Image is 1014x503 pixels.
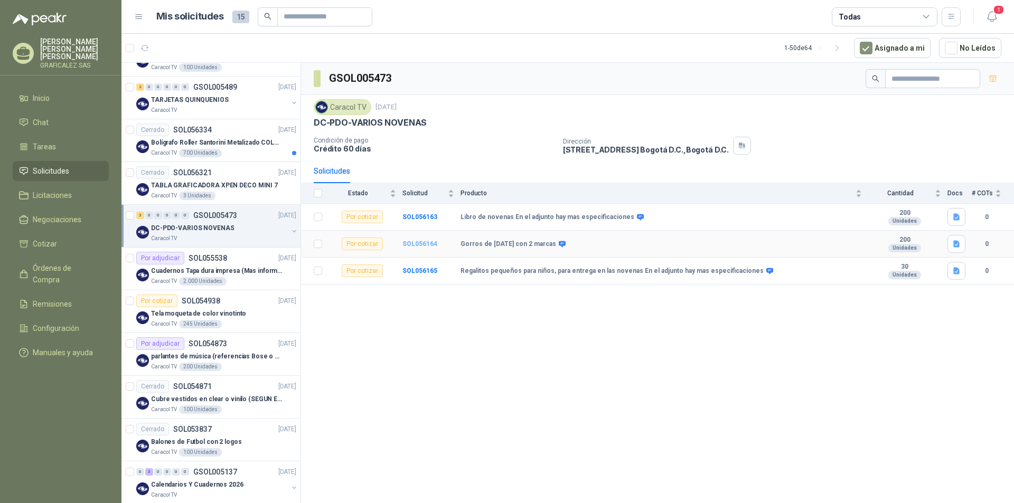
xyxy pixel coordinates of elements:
p: GSOL005137 [193,468,237,476]
img: Company Logo [136,140,149,153]
p: SOL054873 [189,340,227,347]
span: Solicitudes [33,165,69,177]
p: SOL054938 [182,297,220,305]
div: Cerrado [136,423,169,435]
div: Unidades [888,217,921,225]
p: Tela moqueta de color vinotinto [151,309,246,319]
p: Caracol TV [151,363,177,371]
button: 1 [982,7,1001,26]
th: Docs [947,183,972,204]
div: 0 [163,212,171,219]
a: Por adjudicarSOL055538[DATE] Company LogoCuadernos Tapa dura impresa (Mas informacion en el adjun... [121,248,301,290]
div: 100 Unidades [179,448,222,457]
p: Caracol TV [151,448,177,457]
p: TARJETAS QUINQUENIOS [151,95,229,105]
div: 0 [154,212,162,219]
p: Dirección [563,138,729,145]
div: 0 [172,468,180,476]
p: GSOL005489 [193,83,237,91]
div: Por cotizar [136,295,177,307]
a: Chat [13,112,109,132]
div: 0 [181,83,189,91]
p: Caracol TV [151,320,177,328]
p: [DATE] [278,382,296,392]
div: 0 [136,468,144,476]
b: Regalitos pequeños para niños, para entrega en las novenas En el adjunto hay mas especificaciones [461,267,764,276]
a: 2 0 0 0 0 0 GSOL005489[DATE] Company LogoTARJETAS QUINQUENIOSCaracol TV [136,81,298,115]
div: Cerrado [136,124,169,136]
div: Por cotizar [342,211,383,223]
a: CerradoSOL054871[DATE] Company LogoCubre vestidos en clear o vinilo (SEGUN ESPECIFICACIONES DEL A... [121,376,301,419]
p: [DATE] [278,467,296,477]
a: Configuración [13,318,109,338]
a: CerradoSOL056334[DATE] Company LogoBolígrafo Roller Santorini Metalizado COLOR MORADO 1logoCaraco... [121,119,301,162]
div: 100 Unidades [179,63,222,72]
p: [DATE] [278,339,296,349]
div: 0 [172,83,180,91]
img: Company Logo [136,440,149,452]
div: 3 [145,468,153,476]
p: Caracol TV [151,234,177,243]
span: Licitaciones [33,189,72,201]
p: [DATE] [278,296,296,306]
div: Por adjudicar [136,252,184,264]
span: Tareas [33,141,56,153]
div: Solicitudes [314,165,350,177]
span: Producto [461,189,853,197]
span: Negociaciones [33,214,81,225]
p: Caracol TV [151,106,177,115]
div: 200 Unidades [179,363,222,371]
h3: GSOL005473 [329,70,393,87]
span: Manuales y ayuda [33,347,93,358]
div: 0 [154,83,162,91]
a: Licitaciones [13,185,109,205]
th: Estado [328,183,402,204]
img: Company Logo [316,101,327,113]
span: Inicio [33,92,50,104]
button: No Leídos [939,38,1001,58]
p: SOL053837 [173,425,212,433]
p: SOL056321 [173,169,212,176]
span: Estado [328,189,388,197]
span: Chat [33,117,49,128]
img: Company Logo [136,269,149,281]
p: Cubre vestidos en clear o vinilo (SEGUN ESPECIFICACIONES DEL ADJUNTO) [151,394,283,404]
p: SOL055538 [189,254,227,262]
span: search [872,75,879,82]
p: Condición de pago [314,137,555,144]
p: Crédito 60 días [314,144,555,153]
a: Solicitudes [13,161,109,181]
span: Cantidad [868,189,933,197]
a: CerradoSOL053837[DATE] Company LogoBalones de Futbol con 2 logosCaracol TV100 Unidades [121,419,301,461]
p: DC-PDO-VARIOS NOVENAS [151,223,234,233]
b: 30 [868,263,941,271]
div: 3 Unidades [179,192,215,200]
p: Caracol TV [151,491,177,499]
p: [DATE] [278,125,296,135]
div: Por cotizar [342,264,383,277]
div: Por cotizar [342,238,383,250]
a: Por adjudicarSOL054873[DATE] Company Logoparlantes de música (referencias Bose o Alexa) CON MARCA... [121,333,301,376]
p: SOL056334 [173,126,212,134]
span: Cotizar [33,238,57,250]
p: DC-PDO-VARIOS NOVENAS [314,117,427,128]
p: [DATE] [375,102,397,112]
img: Company Logo [136,98,149,110]
a: SOL056165 [402,267,437,274]
p: Balones de Futbol con 2 logos [151,437,242,447]
p: SOL054871 [173,383,212,390]
div: Todas [839,11,861,23]
b: Gorros de [DATE] con 2 marcas [461,240,556,249]
img: Company Logo [136,482,149,495]
a: SOL056164 [402,240,437,248]
b: 0 [972,266,1001,276]
div: 0 [181,468,189,476]
p: GRAFICALEZ SAS [40,62,109,69]
b: 0 [972,212,1001,222]
span: Solicitud [402,189,446,197]
th: Producto [461,183,868,204]
div: 2.000 Unidades [179,277,227,286]
p: GSOL005473 [193,212,237,219]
